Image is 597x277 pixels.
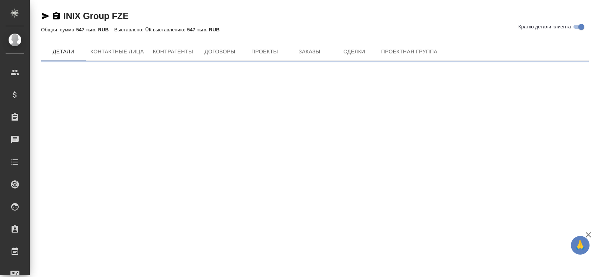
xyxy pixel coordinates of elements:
p: К выставлению: [149,27,187,32]
span: Заказы [291,47,327,56]
span: 🙏 [574,237,587,253]
p: Общая сумма [41,27,76,32]
span: Детали [46,47,81,56]
p: Выставлено: [114,27,145,32]
span: Проектная группа [381,47,437,56]
p: 547 тыс. RUB [76,27,114,32]
a: INIX Group FZE [63,11,129,21]
span: Кратко детали клиента [518,23,571,31]
span: Проекты [247,47,282,56]
span: Контактные лица [90,47,144,56]
button: Скопировать ссылку для ЯМессенджера [41,12,50,21]
span: Сделки [336,47,372,56]
button: 🙏 [571,236,590,255]
button: Скопировать ссылку [52,12,61,21]
p: 547 тыс. RUB [187,27,225,32]
div: 0 [41,25,589,34]
span: Контрагенты [153,47,193,56]
span: Договоры [202,47,238,56]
